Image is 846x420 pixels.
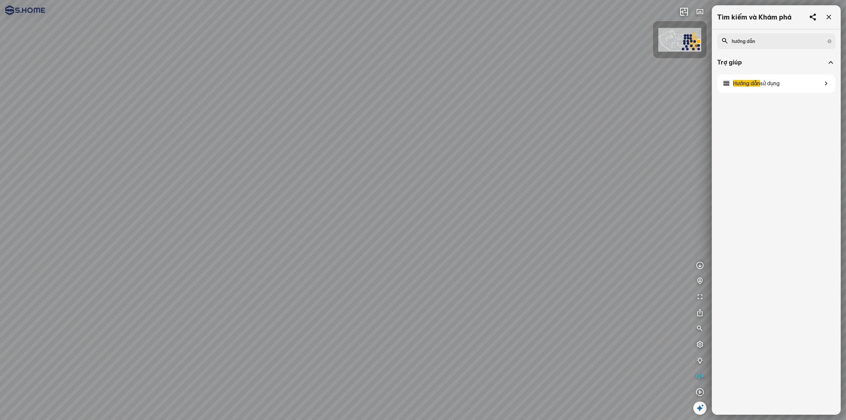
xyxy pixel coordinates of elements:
span: Hướng dẫn [733,80,760,87]
div: Tìm kiếm và Khám phá [717,13,791,21]
span: sử dụng [760,80,780,87]
img: SHome_H____ng_l_94CLDY9XT4CH.png [658,28,701,52]
div: Trợ giúp [717,58,826,66]
input: Tìm kiếm [732,38,825,45]
span: close-circle [827,39,831,43]
div: Trợ giúp [717,58,835,74]
img: logo [5,5,45,15]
